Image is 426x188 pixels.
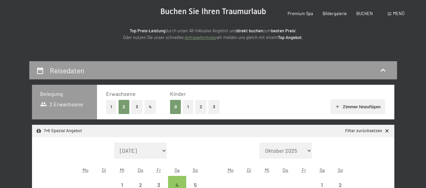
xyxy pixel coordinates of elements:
span: 2 Erwachsene [40,101,84,108]
h3: Belegung [40,90,89,98]
strong: Top Angebot. [278,35,303,40]
abbr: Dienstag [247,167,251,173]
abbr: Freitag [302,167,306,173]
button: 2 [195,100,206,114]
abbr: Mittwoch [120,167,125,173]
a: Premium Spa [288,11,313,16]
strong: Top Preis-Leistung [130,28,165,33]
abbr: Mittwoch [265,167,269,173]
abbr: Samstag [320,167,325,173]
abbr: Donnerstag [138,167,143,173]
abbr: Samstag [174,167,179,173]
span: Erwachsene [106,90,136,97]
span: Menü [393,11,404,16]
button: Zimmer hinzufügen [330,99,385,114]
button: 3 [131,100,142,114]
button: 0 [170,100,181,114]
strong: direkt buchen [236,28,263,33]
button: 3 [208,100,220,114]
button: 1 [183,100,193,114]
abbr: Freitag [157,167,161,173]
abbr: Montag [228,167,234,173]
span: Kinder [170,90,186,97]
a: Bildergalerie [323,11,347,16]
div: 7=6 Spezial Angebot [36,128,82,134]
abbr: Sonntag [338,167,343,173]
p: durch unser All-inklusive Angebot und zum ! Oder nutzen Sie unser schnelles wir melden uns gleich... [78,27,348,41]
span: Buchen Sie Ihren Traumurlaub [160,7,266,16]
button: 4 [144,100,156,114]
abbr: Dienstag [102,167,106,173]
abbr: Montag [83,167,89,173]
a: Filter zurücksetzen [345,128,390,134]
button: 1 [106,100,117,114]
a: BUCHEN [356,11,373,16]
svg: Angebot/Paket [36,128,42,134]
a: Anfrageformular [185,35,217,40]
button: 2 [119,100,130,114]
abbr: Sonntag [193,167,198,173]
abbr: Donnerstag [283,167,288,173]
h2: Reisedaten [50,66,84,75]
strong: besten Preis [271,28,295,33]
